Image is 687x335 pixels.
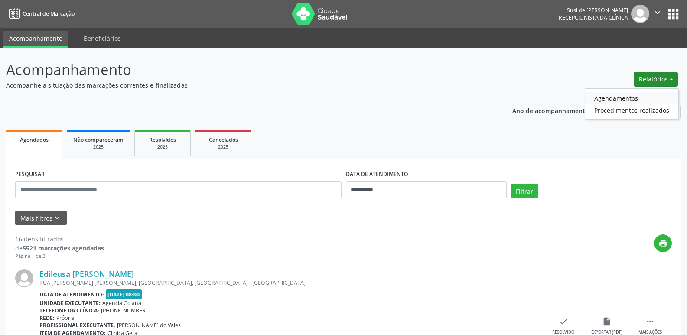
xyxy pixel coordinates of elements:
[658,239,668,248] i: print
[102,299,141,307] span: Agencia Goiana
[666,7,681,22] button: apps
[649,5,666,23] button: 
[585,88,679,120] ul: Relatórios
[511,184,538,198] button: Filtrar
[39,299,101,307] b: Unidade executante:
[39,322,115,329] b: Profissional executante:
[149,136,176,143] span: Resolvidos
[653,8,662,17] i: 
[559,317,568,326] i: check
[585,92,678,104] a: Agendamentos
[15,211,67,226] button: Mais filtroskeyboard_arrow_down
[56,314,75,322] span: Própria
[15,269,33,287] img: img
[6,59,479,81] p: Acompanhamento
[15,244,104,253] div: de
[585,104,678,116] a: Procedimentos realizados
[3,31,68,48] a: Acompanhamento
[73,144,124,150] div: 2025
[39,307,99,314] b: Telefone da clínica:
[141,144,184,150] div: 2025
[39,291,104,298] b: Data de atendimento:
[654,234,672,252] button: print
[15,234,104,244] div: 16 itens filtrados
[117,322,181,329] span: [PERSON_NAME] do Vales
[512,105,589,116] p: Ano de acompanhamento
[15,168,45,181] label: PESQUISAR
[39,269,134,279] a: Edileusa [PERSON_NAME]
[6,81,479,90] p: Acompanhe a situação das marcações correntes e finalizadas
[106,289,142,299] span: [DATE] 08:00
[73,136,124,143] span: Não compareceram
[346,168,408,181] label: DATA DE ATENDIMENTO
[6,7,75,21] a: Central de Marcação
[634,72,678,87] button: Relatórios
[559,7,628,14] div: Susi de [PERSON_NAME]
[645,317,655,326] i: 
[23,10,75,17] span: Central de Marcação
[209,136,238,143] span: Cancelados
[15,253,104,260] div: Página 1 de 2
[39,279,542,286] div: RUA [PERSON_NAME] [PERSON_NAME], [GEOGRAPHIC_DATA], [GEOGRAPHIC_DATA] - [GEOGRAPHIC_DATA]
[78,31,127,46] a: Beneficiários
[39,314,55,322] b: Rede:
[631,5,649,23] img: img
[20,136,49,143] span: Agendados
[559,14,628,21] span: Recepcionista da clínica
[52,213,62,223] i: keyboard_arrow_down
[23,244,104,252] strong: 5521 marcações agendadas
[202,144,245,150] div: 2025
[602,317,612,326] i: insert_drive_file
[101,307,147,314] span: [PHONE_NUMBER]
